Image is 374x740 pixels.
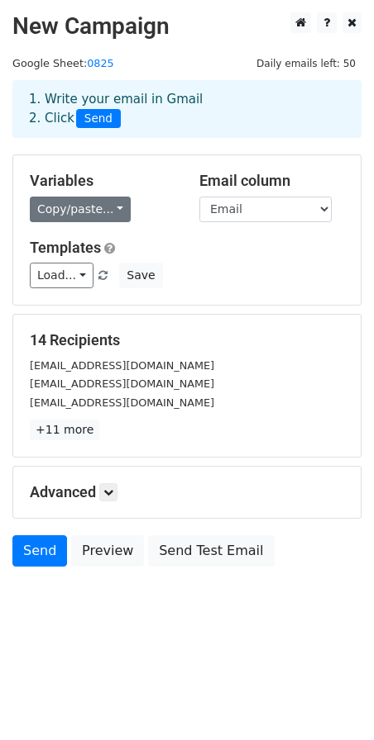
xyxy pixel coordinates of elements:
small: [EMAIL_ADDRESS][DOMAIN_NAME] [30,359,214,372]
a: Templates [30,239,101,256]
small: [EMAIL_ADDRESS][DOMAIN_NAME] [30,396,214,409]
small: Google Sheet: [12,57,114,69]
div: 1. Write your email in Gmail 2. Click [17,90,357,128]
a: Load... [30,263,93,288]
a: Send Test Email [148,535,274,567]
a: 0825 [87,57,113,69]
h5: 14 Recipients [30,331,344,349]
iframe: Chat Widget [291,661,374,740]
h5: Advanced [30,483,344,501]
span: Daily emails left: 50 [251,55,362,73]
a: Daily emails left: 50 [251,57,362,69]
a: Preview [71,535,144,567]
a: +11 more [30,420,99,440]
a: Send [12,535,67,567]
h5: Variables [30,172,175,190]
button: Save [119,263,162,288]
span: Send [76,109,121,129]
a: Copy/paste... [30,197,131,222]
small: [EMAIL_ADDRESS][DOMAIN_NAME] [30,377,214,390]
h5: Email column [199,172,344,190]
div: 聊天小组件 [291,661,374,740]
h2: New Campaign [12,12,362,40]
